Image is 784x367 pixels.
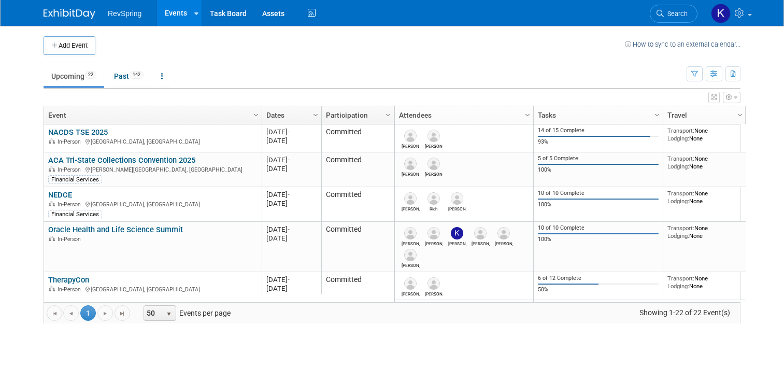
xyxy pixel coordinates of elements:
[523,111,532,119] span: Column Settings
[165,310,173,318] span: select
[115,305,130,321] a: Go to the last page
[474,227,487,239] img: Heather Davisson
[667,224,742,239] div: None None
[266,164,317,173] div: [DATE]
[667,232,689,239] span: Lodging:
[425,290,443,297] div: David Bien
[384,111,392,119] span: Column Settings
[44,36,95,55] button: Add Event
[495,239,513,246] div: Mary Solarz
[288,276,290,284] span: -
[63,305,79,321] a: Go to the previous page
[425,142,443,149] div: Amy Coates
[402,142,420,149] div: Steve Donohue
[288,191,290,199] span: -
[404,249,417,261] img: Elizabeth Geist
[404,192,417,205] img: Bob Duggan
[58,138,84,145] span: In-Person
[85,71,96,79] span: 22
[266,106,315,124] a: Dates
[48,210,102,218] div: Financial Services
[44,9,95,19] img: ExhibitDay
[451,192,463,205] img: Bob Darby
[425,205,443,211] div: Rich Schlegel
[67,309,75,318] span: Go to the previous page
[326,106,387,124] a: Participation
[58,166,84,173] span: In-Person
[538,127,659,134] div: 14 of 15 Complete
[47,305,62,321] a: Go to the first page
[130,71,144,79] span: 142
[667,275,742,290] div: None None
[404,227,417,239] img: Heather Crowell
[448,205,466,211] div: Bob Darby
[321,152,394,187] td: Committed
[404,130,417,142] img: Steve Donohue
[667,283,689,290] span: Lodging:
[425,239,443,246] div: Kennon Askew
[402,205,420,211] div: Bob Duggan
[266,190,317,199] div: [DATE]
[131,305,241,321] span: Events per page
[106,66,151,86] a: Past142
[538,236,659,243] div: 100%
[288,156,290,164] span: -
[538,224,659,232] div: 10 of 10 Complete
[48,156,195,165] a: ACA Tri-State Collections Convention 2025
[80,305,96,321] span: 1
[50,309,59,318] span: Go to the first page
[266,284,317,293] div: [DATE]
[48,128,108,137] a: NACDS TSE 2025
[667,190,742,205] div: None None
[251,106,262,122] a: Column Settings
[383,106,394,122] a: Column Settings
[538,166,659,174] div: 100%
[427,158,440,170] img: Bob Darby
[735,106,746,122] a: Column Settings
[108,9,141,18] span: RevSpring
[736,111,744,119] span: Column Settings
[653,111,661,119] span: Column Settings
[538,155,659,162] div: 5 of 5 Complete
[711,4,731,23] img: Kelsey Culver
[101,309,109,318] span: Go to the next page
[144,306,162,320] span: 50
[667,127,694,134] span: Transport:
[667,106,739,124] a: Travel
[49,286,55,291] img: In-Person Event
[311,111,320,119] span: Column Settings
[48,137,257,146] div: [GEOGRAPHIC_DATA], [GEOGRAPHIC_DATA]
[310,106,322,122] a: Column Settings
[288,225,290,233] span: -
[667,155,694,162] span: Transport:
[48,285,257,293] div: [GEOGRAPHIC_DATA], [GEOGRAPHIC_DATA]
[58,201,84,208] span: In-Person
[48,275,89,285] a: TherapyCon
[321,124,394,152] td: Committed
[49,201,55,206] img: In-Person Event
[48,106,255,124] a: Event
[667,163,689,170] span: Lodging:
[664,10,688,18] span: Search
[402,239,420,246] div: Heather Crowell
[522,106,534,122] a: Column Settings
[266,225,317,234] div: [DATE]
[538,190,659,197] div: 10 of 10 Complete
[538,201,659,208] div: 100%
[44,66,104,86] a: Upcoming22
[538,138,659,146] div: 93%
[49,236,55,241] img: In-Person Event
[538,286,659,293] div: 50%
[497,227,510,239] img: Mary Solarz
[402,261,420,268] div: Elizabeth Geist
[321,272,394,300] td: Committed
[288,128,290,136] span: -
[399,106,526,124] a: Attendees
[266,199,317,208] div: [DATE]
[652,106,663,122] a: Column Settings
[667,190,694,197] span: Transport:
[58,236,84,243] span: In-Person
[321,222,394,272] td: Committed
[118,309,126,318] span: Go to the last page
[667,135,689,142] span: Lodging:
